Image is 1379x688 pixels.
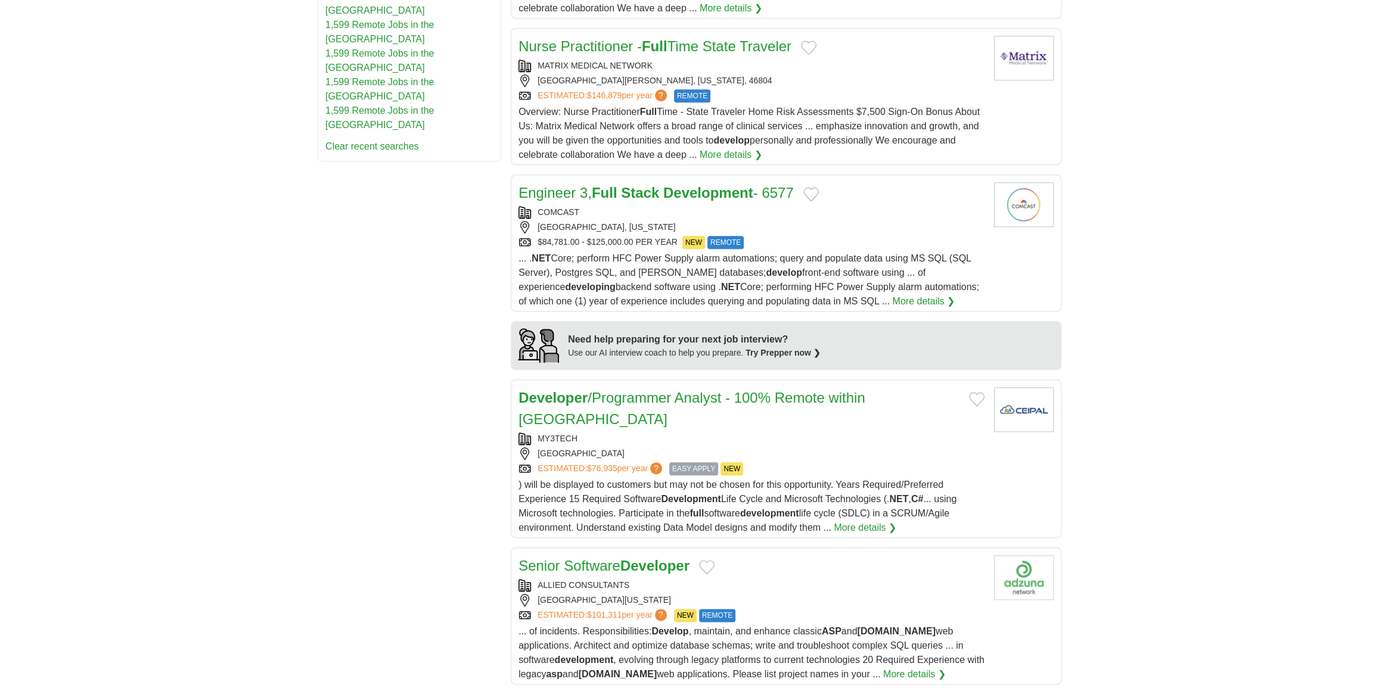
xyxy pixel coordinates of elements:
strong: Development [661,494,720,504]
button: Add to favorite jobs [801,41,816,55]
span: REMOTE [707,236,744,249]
span: REMOTE [699,609,735,622]
span: ? [655,89,667,101]
strong: develop [766,267,802,278]
strong: Developer [620,558,689,574]
a: Senior SoftwareDeveloper [518,558,689,574]
strong: C# [911,494,923,504]
button: Add to favorite jobs [699,560,715,574]
a: Nurse Practitioner -FullTime State Traveler [518,38,791,54]
a: 1,599 Remote Jobs in the [GEOGRAPHIC_DATA] [325,20,434,44]
a: ESTIMATED:$146,879per year? [538,89,669,102]
a: 1,599 Remote Jobs in the [GEOGRAPHIC_DATA] [325,48,434,73]
span: ... . Core; perform HFC Power Supply alarm automations; query and populate data using MS SQL (SQL... [518,253,979,306]
a: Clear recent searches [325,141,419,151]
strong: Developer [518,390,588,406]
a: More details ❯ [700,148,762,162]
span: NEW [674,609,697,622]
strong: asp [546,669,563,679]
span: EASY APPLY [669,462,718,475]
span: ? [655,609,667,621]
strong: [DOMAIN_NAME] [579,669,657,679]
button: Add to favorite jobs [969,392,984,406]
img: Company logo [994,555,1054,600]
a: MY3TECH [538,434,577,443]
a: Try Prepper now ❯ [746,348,821,357]
strong: developing [565,282,615,292]
span: Overview: Nurse Practitioner Time - State Traveler Home Risk Assessments $7,500 Sign-On Bonus Abo... [518,107,980,160]
strong: development [740,508,799,518]
span: REMOTE [674,89,710,102]
div: Need help preparing for your next job interview? [568,332,821,347]
a: MATRIX MEDICAL NETWORK [538,61,653,70]
a: ESTIMATED:$101,311per year? [538,609,669,622]
strong: Full [592,185,617,201]
strong: development [554,655,613,665]
span: $76,935 [587,463,617,473]
span: ? [650,462,662,474]
a: 1,599 Remote Jobs in the [GEOGRAPHIC_DATA] [325,77,434,101]
a: More details ❯ [834,521,896,535]
div: $84,781.00 - $125,000.00 PER YEAR [518,236,984,249]
strong: Development [663,185,753,201]
span: NEW [720,462,743,475]
div: [GEOGRAPHIC_DATA] [518,447,984,460]
strong: full [689,508,704,518]
a: More details ❯ [883,667,946,681]
strong: Stack [621,185,659,201]
div: Use our AI interview coach to help you prepare. [568,347,821,359]
strong: [DOMAIN_NAME] [857,626,936,636]
div: [GEOGRAPHIC_DATA], [US_STATE] [518,221,984,234]
strong: ASP [822,626,841,636]
a: Engineer 3,Full Stack Development- 6577 [518,185,794,201]
strong: Develop [651,626,688,636]
img: Matrix Medical Network logo [994,36,1054,80]
a: 1,599 Remote Jobs in the [GEOGRAPHIC_DATA] [325,105,434,130]
span: ) will be displayed to customers but may not be chosen for this opportunity. Years Required/Prefe... [518,480,956,533]
strong: NET [721,282,740,292]
strong: Full [640,107,657,117]
div: [GEOGRAPHIC_DATA][PERSON_NAME], [US_STATE], 46804 [518,74,984,87]
img: My3Tech logo [994,387,1054,432]
strong: develop [713,135,749,145]
div: [GEOGRAPHIC_DATA][US_STATE] [518,594,984,606]
button: Add to favorite jobs [803,187,819,201]
strong: NET [889,494,908,504]
a: More details ❯ [700,1,762,15]
a: COMCAST [538,207,579,217]
span: $101,311 [587,610,622,619]
strong: Full [642,38,667,54]
span: ... of incidents. Responsibilities: , maintain, and enhance classic and web applications. Archite... [518,626,984,679]
a: More details ❯ [892,294,955,309]
div: ALLIED CONSULTANTS [518,579,984,592]
span: NEW [682,236,705,249]
a: Developer/Programmer Analyst - 100% Remote within [GEOGRAPHIC_DATA] [518,390,865,427]
span: $146,879 [587,91,622,100]
a: ESTIMATED:$76,935per year? [538,462,664,475]
strong: NET [532,253,551,263]
img: Comcast logo [994,182,1054,227]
